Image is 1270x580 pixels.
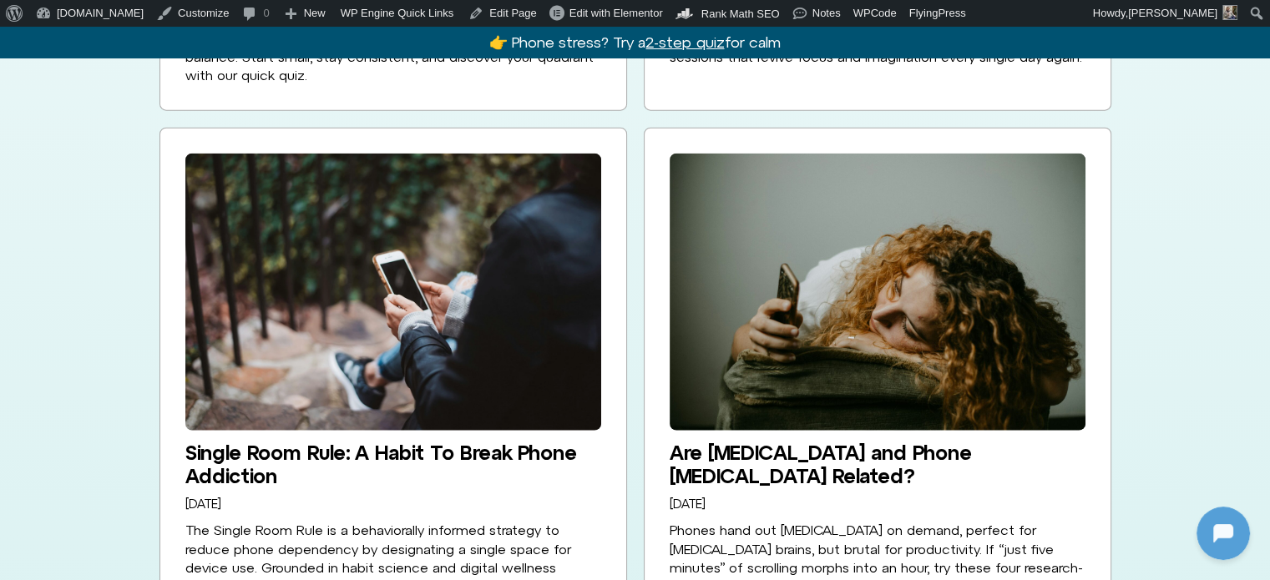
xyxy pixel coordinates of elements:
[1197,507,1250,560] iframe: Botpress
[49,11,256,33] h2: [DOMAIN_NAME]
[670,154,1085,431] img: Person on their phone. Are ADHD and Phone Procrastination Related?
[15,8,42,35] img: N5FCcHC.png
[104,331,230,355] h1: [DOMAIN_NAME]
[670,441,972,487] a: Are [MEDICAL_DATA] and Phone [MEDICAL_DATA] Related?
[1128,7,1217,19] span: [PERSON_NAME]
[28,433,259,450] textarea: Message Input
[670,497,706,511] time: [DATE]
[489,33,780,51] a: 👉 Phone stress? Try a2-step quizfor calm
[185,441,577,487] a: Single Room Rule: A Habit To Break Phone Addiction
[291,8,320,36] svg: Close Chatbot Button
[670,497,706,512] a: [DATE]
[286,428,312,455] svg: Voice Input Button
[263,8,291,36] svg: Restart Conversation Button
[134,247,200,314] img: N5FCcHC.png
[569,7,663,19] span: Edit with Elementor
[185,497,221,512] a: [DATE]
[645,33,724,51] u: 2-step quiz
[701,8,780,20] span: Rank Math SEO
[185,497,221,511] time: [DATE]
[185,154,601,431] img: Image of a person on their phone outside. Single Room Rule: A Habit To Break Phone Addiction
[4,4,330,39] button: Expand Header Button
